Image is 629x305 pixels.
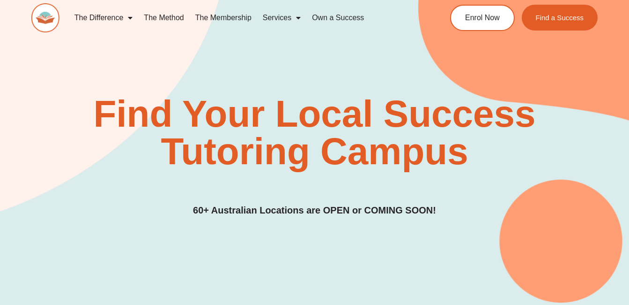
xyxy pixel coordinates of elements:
h2: Find Your Local Success Tutoring Campus [91,95,538,170]
a: Services [257,7,306,29]
nav: Menu [69,7,418,29]
span: Find a Success [535,14,584,21]
a: Own a Success [306,7,370,29]
h3: 60+ Australian Locations are OPEN or COMING SOON! [193,203,436,218]
a: Enrol Now [450,5,515,31]
a: The Difference [69,7,139,29]
a: Find a Success [521,5,598,30]
span: Enrol Now [465,14,500,22]
a: The Membership [190,7,257,29]
a: The Method [138,7,189,29]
